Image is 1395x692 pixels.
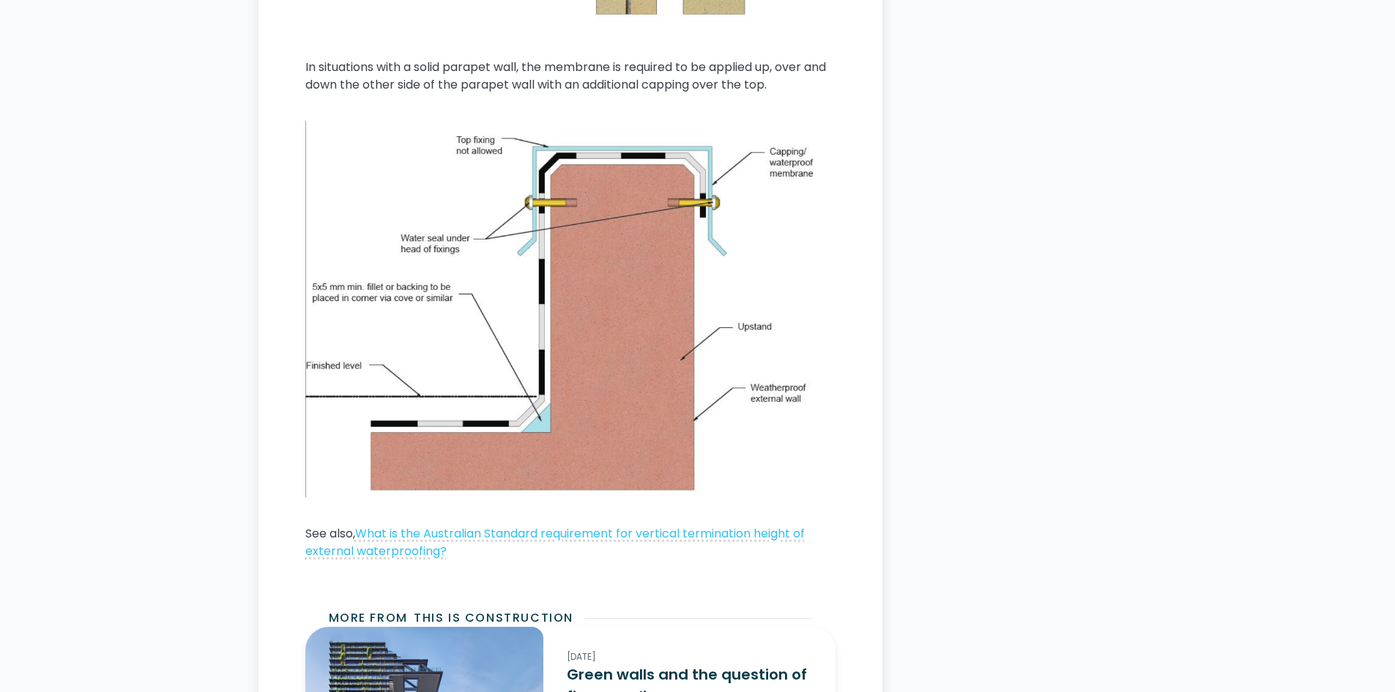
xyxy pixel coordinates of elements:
[305,525,836,560] p: See also,
[305,525,805,559] a: What is the Australian Standard requirement for vertical termination height of external waterproo...
[414,609,573,627] h2: This Is Construction
[305,59,836,94] p: In situations with a solid parapet wall, the membrane is required to be applied up, over and down...
[567,650,811,663] div: [DATE]
[329,609,408,627] h2: More from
